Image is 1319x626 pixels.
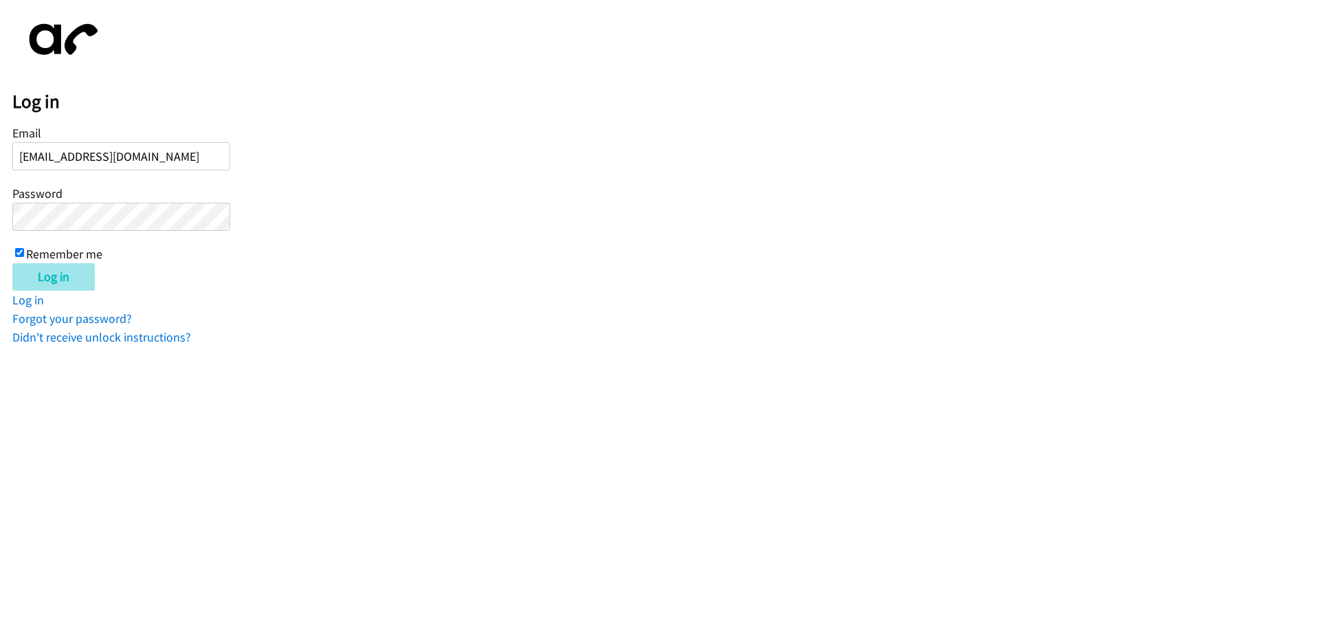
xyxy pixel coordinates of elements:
a: Log in [12,292,44,308]
a: Didn't receive unlock instructions? [12,329,191,345]
input: Log in [12,263,95,291]
label: Password [12,186,63,201]
label: Email [12,125,41,141]
img: aphone-8a226864a2ddd6a5e75d1ebefc011f4aa8f32683c2d82f3fb0802fe031f96514.svg [12,12,109,67]
a: Forgot your password? [12,311,132,326]
h2: Log in [12,90,1319,113]
label: Remember me [26,246,102,262]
